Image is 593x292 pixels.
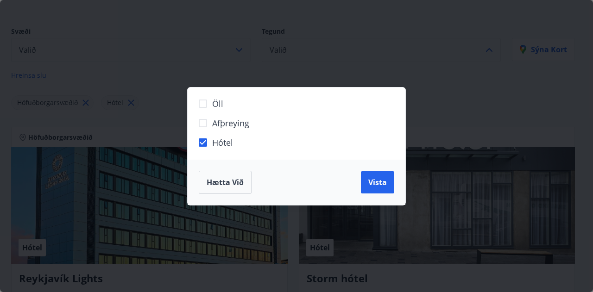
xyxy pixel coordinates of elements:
span: Hótel [212,137,233,149]
span: Öll [212,98,223,110]
button: Vista [361,171,394,193]
span: Afþreying [212,117,249,129]
span: Hætta við [207,177,244,187]
button: Hætta við [199,171,252,194]
span: Vista [368,177,387,187]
